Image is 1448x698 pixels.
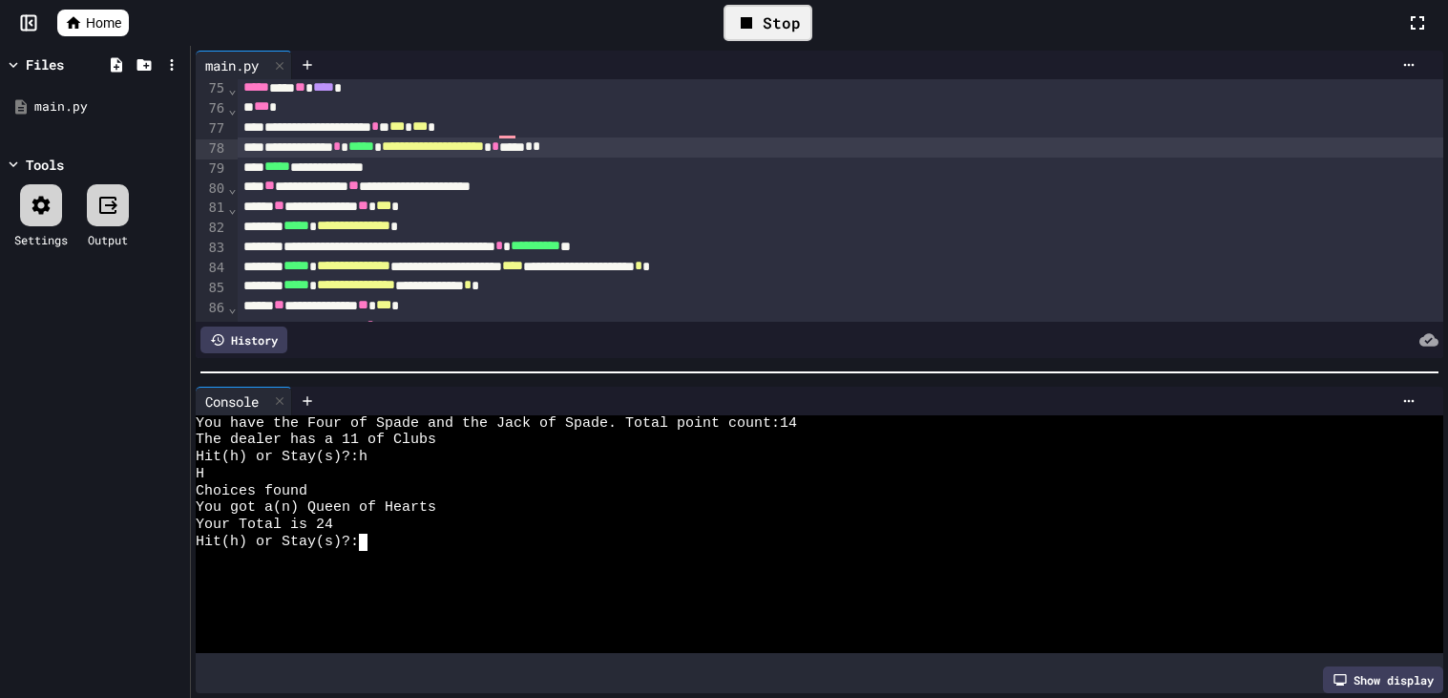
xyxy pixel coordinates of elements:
div: 83 [196,239,227,259]
div: History [200,327,287,353]
span: Fold line [227,180,237,196]
div: 81 [196,199,227,219]
div: 75 [196,79,227,99]
div: Console [196,391,268,412]
div: 76 [196,99,227,119]
div: 78 [196,139,227,159]
div: main.py [196,51,292,79]
a: Home [57,10,129,36]
span: H [196,466,204,483]
span: Home [86,13,121,32]
div: Console [196,387,292,415]
span: Fold line [227,101,237,116]
div: Settings [14,231,68,248]
div: 86 [196,299,227,319]
span: Fold line [227,201,237,216]
span: You got a(n) Queen of Hearts [196,499,436,517]
span: Fold line [227,300,237,315]
div: Files [26,54,64,74]
div: Show display [1323,666,1443,693]
div: Output [88,231,128,248]
div: 80 [196,180,227,200]
span: Hit(h) or Stay(s)?:h [196,449,367,466]
span: Your Total is 24 [196,517,333,534]
div: Stop [724,5,812,41]
div: 85 [196,279,227,299]
span: Choices found [196,483,307,500]
div: main.py [34,97,183,116]
div: Tools [26,155,64,175]
span: The dealer has a 11 of Clubs [196,432,436,449]
div: 82 [196,219,227,239]
div: 79 [196,159,227,180]
div: 84 [196,259,227,279]
span: Fold line [227,81,237,96]
div: main.py [196,55,268,75]
span: Hit(h) or Stay(s)?: [196,534,359,551]
div: 87 [196,319,227,339]
span: You have the Four of Spade and the Jack of Spade. Total point count:14 [196,415,797,433]
div: 77 [196,119,227,139]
